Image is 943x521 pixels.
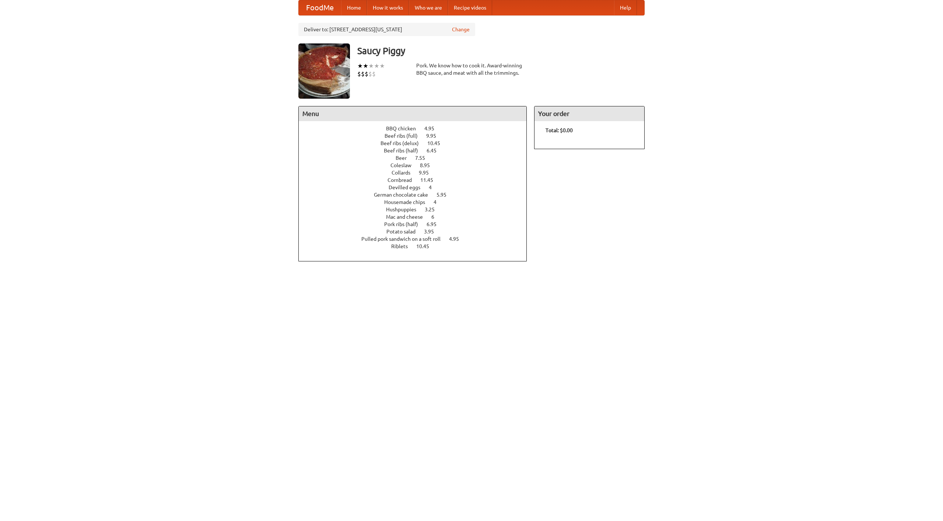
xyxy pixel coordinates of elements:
span: BBQ chicken [386,126,423,131]
a: Coleslaw 8.95 [390,162,444,168]
span: Pulled pork sandwich on a soft roll [361,236,448,242]
h4: Your order [534,106,644,121]
b: Total: $0.00 [546,127,573,133]
a: BBQ chicken 4.95 [386,126,448,131]
a: Home [341,0,367,15]
h4: Menu [299,106,526,121]
span: 5.95 [437,192,454,198]
span: Beef ribs (full) [385,133,425,139]
span: Coleslaw [390,162,419,168]
span: 11.45 [420,177,441,183]
li: $ [357,70,361,78]
span: Pork ribs (half) [384,221,425,227]
a: How it works [367,0,409,15]
a: Hushpuppies 3.25 [386,207,448,212]
span: Riblets [391,243,415,249]
a: Beef ribs (full) 9.95 [385,133,450,139]
a: Collards 9.95 [392,170,442,176]
li: ★ [374,62,379,70]
a: Pulled pork sandwich on a soft roll 4.95 [361,236,473,242]
span: 4.95 [449,236,466,242]
a: Beef ribs (delux) 10.45 [381,140,454,146]
span: 3.25 [425,207,442,212]
span: German chocolate cake [374,192,435,198]
a: Devilled eggs 4 [389,184,445,190]
span: Cornbread [388,177,419,183]
span: 4 [434,199,444,205]
a: Housemade chips 4 [384,199,450,205]
li: ★ [363,62,368,70]
a: Riblets 10.45 [391,243,443,249]
li: $ [368,70,372,78]
a: Cornbread 11.45 [388,177,447,183]
li: ★ [357,62,363,70]
span: 6.45 [427,148,444,154]
span: Potato salad [386,229,423,235]
span: 4.95 [424,126,442,131]
img: angular.jpg [298,43,350,99]
span: Collards [392,170,418,176]
span: 10.45 [427,140,448,146]
span: Hushpuppies [386,207,424,212]
span: 9.95 [426,133,444,139]
span: Beef ribs (delux) [381,140,426,146]
div: Pork. We know how to cook it. Award-winning BBQ sauce, and meat with all the trimmings. [416,62,527,77]
li: $ [372,70,376,78]
li: ★ [368,62,374,70]
a: Mac and cheese 6 [386,214,448,220]
span: 4 [429,184,439,190]
span: 7.55 [415,155,432,161]
span: Beer [396,155,414,161]
a: Help [614,0,637,15]
div: Deliver to: [STREET_ADDRESS][US_STATE] [298,23,475,36]
span: 10.45 [416,243,437,249]
a: Change [452,26,470,33]
h3: Saucy Piggy [357,43,645,58]
span: 6.95 [427,221,444,227]
a: German chocolate cake 5.95 [374,192,460,198]
a: FoodMe [299,0,341,15]
span: 6 [431,214,442,220]
li: $ [365,70,368,78]
a: Beer 7.55 [396,155,439,161]
a: Who we are [409,0,448,15]
span: 3.95 [424,229,441,235]
a: Pork ribs (half) 6.95 [384,221,450,227]
span: Housemade chips [384,199,432,205]
a: Potato salad 3.95 [386,229,448,235]
span: Beef ribs (half) [384,148,425,154]
span: 8.95 [420,162,437,168]
li: $ [361,70,365,78]
span: Mac and cheese [386,214,430,220]
li: ★ [379,62,385,70]
span: Devilled eggs [389,184,428,190]
span: 9.95 [419,170,436,176]
a: Recipe videos [448,0,492,15]
a: Beef ribs (half) 6.45 [384,148,450,154]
